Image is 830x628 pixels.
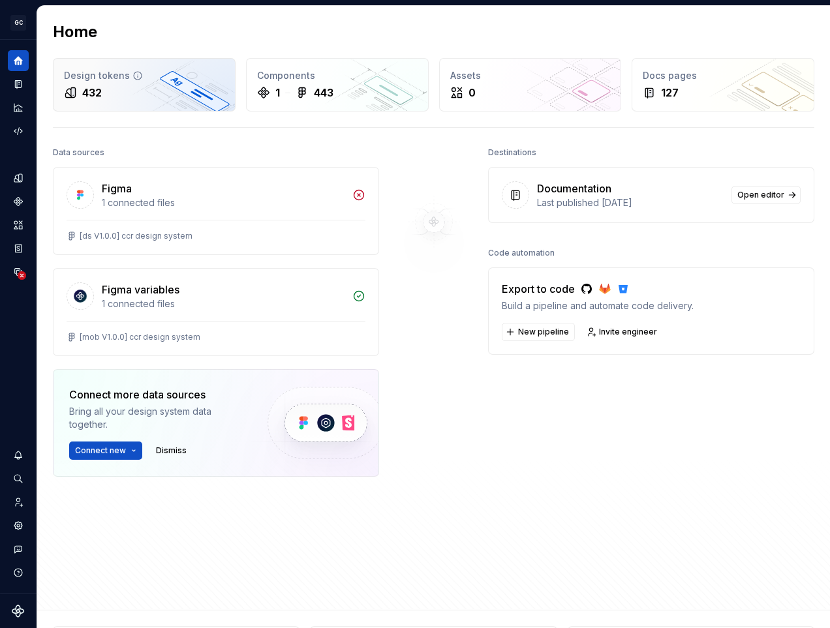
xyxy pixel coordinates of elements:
[64,69,224,82] div: Design tokens
[537,181,611,196] div: Documentation
[10,15,26,31] div: GC
[80,231,192,241] div: [ds V1.0.0] ccr design system
[502,323,575,341] button: New pipeline
[8,492,29,513] a: Invite team
[661,85,679,100] div: 127
[53,167,379,255] a: Figma1 connected files[ds V1.0.0] ccr design system
[53,58,236,112] a: Design tokens432
[8,191,29,212] a: Components
[8,97,29,118] a: Analytics
[502,281,694,297] div: Export to code
[8,215,29,235] a: Assets
[314,85,333,100] div: 443
[632,58,814,112] a: Docs pages127
[156,445,187,456] span: Dismiss
[8,445,29,466] button: Notifications
[69,441,142,460] button: Connect new
[102,196,345,209] div: 1 connected files
[599,327,657,337] span: Invite engineer
[8,468,29,489] button: Search ⌘K
[8,515,29,536] a: Settings
[82,85,102,100] div: 432
[8,238,29,259] a: Storybook stories
[583,323,663,341] a: Invite engineer
[8,539,29,560] button: Contact support
[12,605,25,618] svg: Supernova Logo
[488,244,555,262] div: Code automation
[53,143,104,162] div: Data sources
[450,69,611,82] div: Assets
[69,387,245,402] div: Connect more data sources
[469,85,476,100] div: 0
[8,168,29,188] a: Design tokens
[102,282,179,297] div: Figma variables
[8,74,29,95] a: Documentation
[102,181,132,196] div: Figma
[731,186,801,204] a: Open editor
[537,196,724,209] div: Last published [DATE]
[488,143,536,162] div: Destinations
[439,58,622,112] a: Assets0
[8,121,29,142] a: Code automation
[502,299,694,312] div: Build a pipeline and automate code delivery.
[3,8,34,37] button: GC
[643,69,803,82] div: Docs pages
[102,297,345,310] div: 1 connected files
[80,332,200,342] div: [mob V1.0.0] ccr design system
[275,85,280,100] div: 1
[53,22,97,42] h2: Home
[69,405,245,431] div: Bring all your design system data together.
[518,327,569,337] span: New pipeline
[257,69,418,82] div: Components
[53,268,379,356] a: Figma variables1 connected files[mob V1.0.0] ccr design system
[150,441,192,460] button: Dismiss
[737,190,784,200] span: Open editor
[8,262,29,282] a: Data sources
[75,445,126,456] span: Connect new
[246,58,429,112] a: Components1443
[8,50,29,71] a: Home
